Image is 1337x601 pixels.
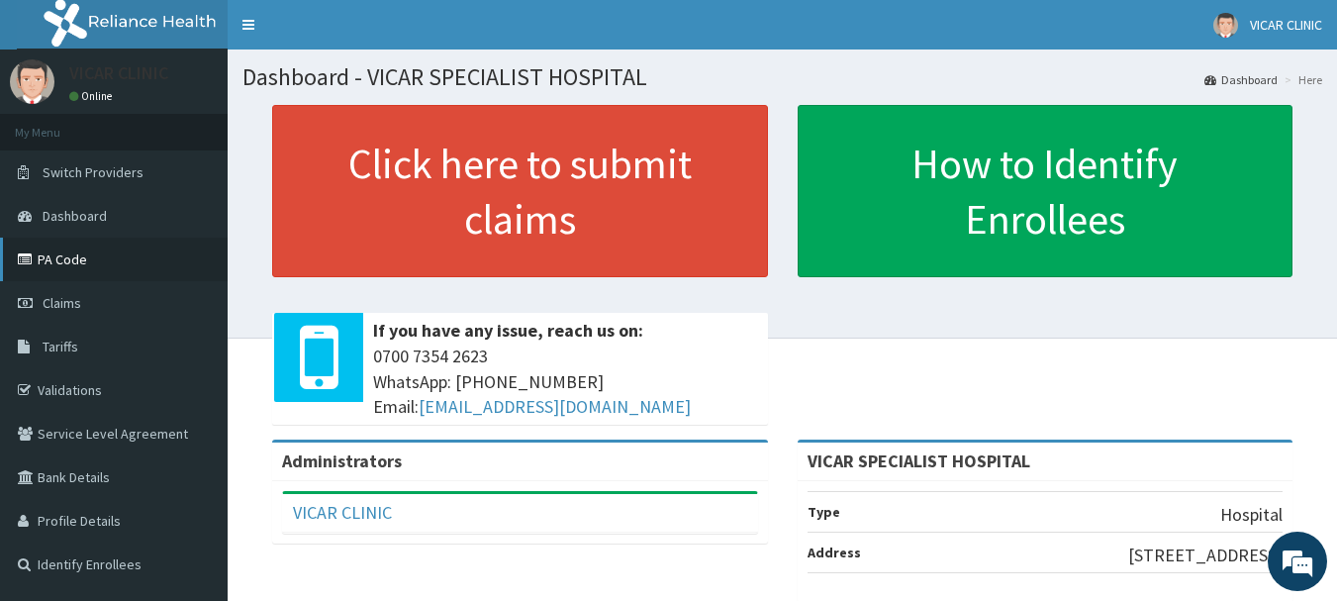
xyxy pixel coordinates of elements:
span: Dashboard [43,207,107,225]
li: Here [1280,71,1322,88]
a: Online [69,89,117,103]
img: User Image [10,59,54,104]
a: VICAR CLINIC [293,501,392,524]
span: 0700 7354 2623 WhatsApp: [PHONE_NUMBER] Email: [373,344,758,420]
a: How to Identify Enrollees [798,105,1293,277]
a: Click here to submit claims [272,105,768,277]
span: Switch Providers [43,163,143,181]
h1: Dashboard - VICAR SPECIALIST HOSPITAL [242,64,1322,90]
p: Hospital [1220,502,1283,528]
p: VICAR CLINIC [69,64,168,82]
strong: VICAR SPECIALIST HOSPITAL [808,450,1030,472]
a: [EMAIL_ADDRESS][DOMAIN_NAME] [419,395,691,418]
span: Claims [43,294,81,312]
b: Administrators [282,450,402,472]
b: Type [808,503,840,521]
p: [STREET_ADDRESS] [1128,543,1283,568]
b: If you have any issue, reach us on: [373,319,643,342]
span: VICAR CLINIC [1250,16,1322,34]
b: Address [808,544,861,561]
img: User Image [1213,13,1238,38]
a: Dashboard [1204,71,1278,88]
span: Tariffs [43,338,78,355]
